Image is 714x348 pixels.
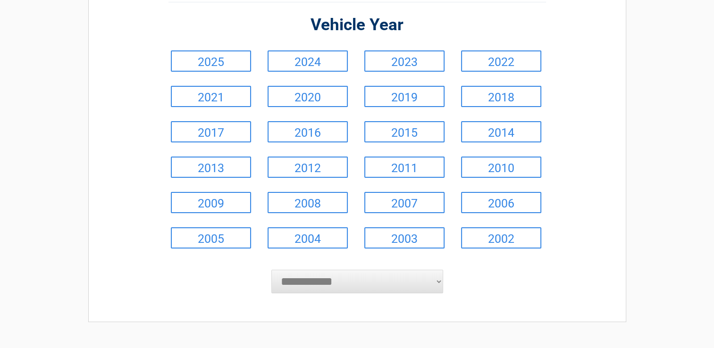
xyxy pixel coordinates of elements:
a: 2008 [268,192,348,213]
a: 2016 [268,121,348,142]
a: 2015 [364,121,445,142]
h2: Vehicle Year [168,14,546,36]
a: 2020 [268,86,348,107]
a: 2003 [364,227,445,249]
a: 2014 [461,121,541,142]
a: 2006 [461,192,541,213]
a: 2024 [268,50,348,72]
a: 2010 [461,157,541,178]
a: 2007 [364,192,445,213]
a: 2005 [171,227,251,249]
a: 2012 [268,157,348,178]
a: 2009 [171,192,251,213]
a: 2019 [364,86,445,107]
a: 2025 [171,50,251,72]
a: 2004 [268,227,348,249]
a: 2013 [171,157,251,178]
a: 2011 [364,157,445,178]
a: 2018 [461,86,541,107]
a: 2021 [171,86,251,107]
a: 2002 [461,227,541,249]
a: 2022 [461,50,541,72]
a: 2017 [171,121,251,142]
a: 2023 [364,50,445,72]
